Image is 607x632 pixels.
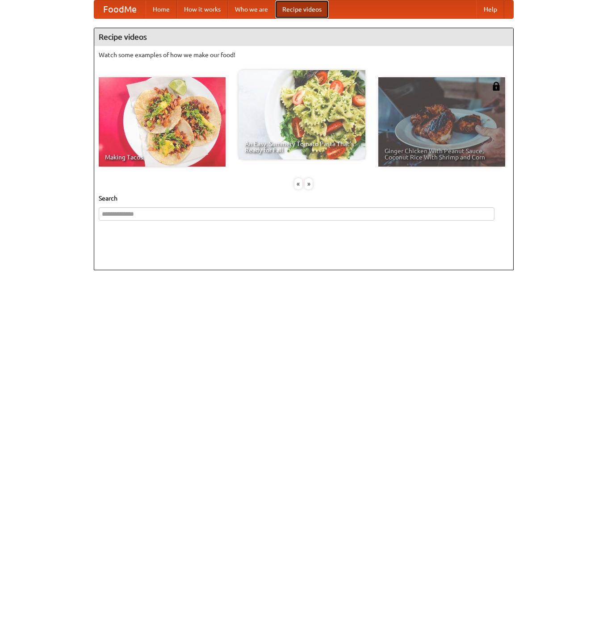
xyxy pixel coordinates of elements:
div: » [305,178,313,189]
h5: Search [99,194,509,203]
p: Watch some examples of how we make our food! [99,50,509,59]
a: FoodMe [94,0,146,18]
img: 483408.png [492,82,501,91]
div: « [294,178,302,189]
span: Making Tacos [105,154,219,160]
a: Help [477,0,504,18]
a: Recipe videos [275,0,329,18]
a: An Easy, Summery Tomato Pasta That's Ready for Fall [239,70,365,159]
span: An Easy, Summery Tomato Pasta That's Ready for Fall [245,141,359,153]
a: Who we are [228,0,275,18]
h4: Recipe videos [94,28,513,46]
a: Home [146,0,177,18]
a: Making Tacos [99,77,226,167]
a: How it works [177,0,228,18]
